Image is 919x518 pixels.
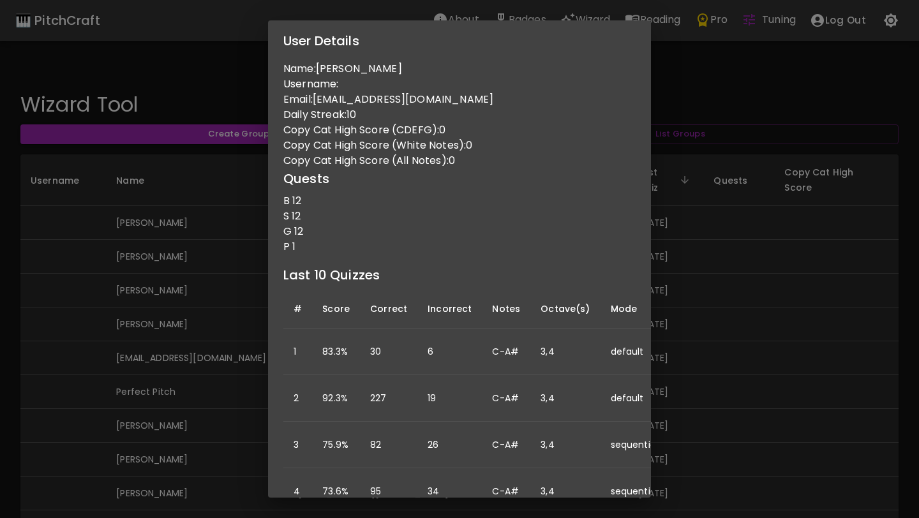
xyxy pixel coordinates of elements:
[360,468,417,515] td: 95
[283,107,636,122] p: Daily Streak: 10
[417,290,482,329] th: Incorrect
[360,375,417,422] td: 227
[283,239,636,255] p: P 1
[283,138,636,153] p: Copy Cat High Score (White Notes): 0
[283,193,636,209] p: B 12
[283,468,312,515] td: 4
[283,77,636,92] p: Username:
[360,422,417,468] td: 82
[283,422,312,468] td: 3
[283,209,636,224] p: S 12
[482,290,530,329] th: Notes
[312,290,360,329] th: Score
[417,422,482,468] td: 26
[482,422,530,468] td: C-A#
[283,122,636,138] p: Copy Cat High Score (CDEFG): 0
[312,329,360,375] td: 83.3%
[530,329,600,375] td: 3,4
[601,468,669,515] td: sequential
[482,468,530,515] td: C-A#
[283,329,312,375] td: 1
[417,468,482,515] td: 34
[482,329,530,375] td: C-A#
[283,375,312,422] td: 2
[283,153,636,168] p: Copy Cat High Score (All Notes): 0
[530,290,600,329] th: Octave(s)
[312,375,360,422] td: 92.3%
[530,422,600,468] td: 3,4
[601,290,669,329] th: Mode
[312,468,360,515] td: 73.6%
[360,290,417,329] th: Correct
[417,375,482,422] td: 19
[601,329,669,375] td: default
[283,224,636,239] p: G 12
[283,61,636,77] p: Name: [PERSON_NAME]
[268,20,651,61] h2: User Details
[601,375,669,422] td: default
[530,468,600,515] td: 3,4
[482,375,530,422] td: C-A#
[360,329,417,375] td: 30
[283,168,636,189] h6: Quests
[530,375,600,422] td: 3,4
[312,422,360,468] td: 75.9%
[283,290,312,329] th: #
[283,92,636,107] p: Email: [EMAIL_ADDRESS][DOMAIN_NAME]
[283,265,636,285] h6: Last 10 Quizzes
[601,422,669,468] td: sequential
[417,329,482,375] td: 6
